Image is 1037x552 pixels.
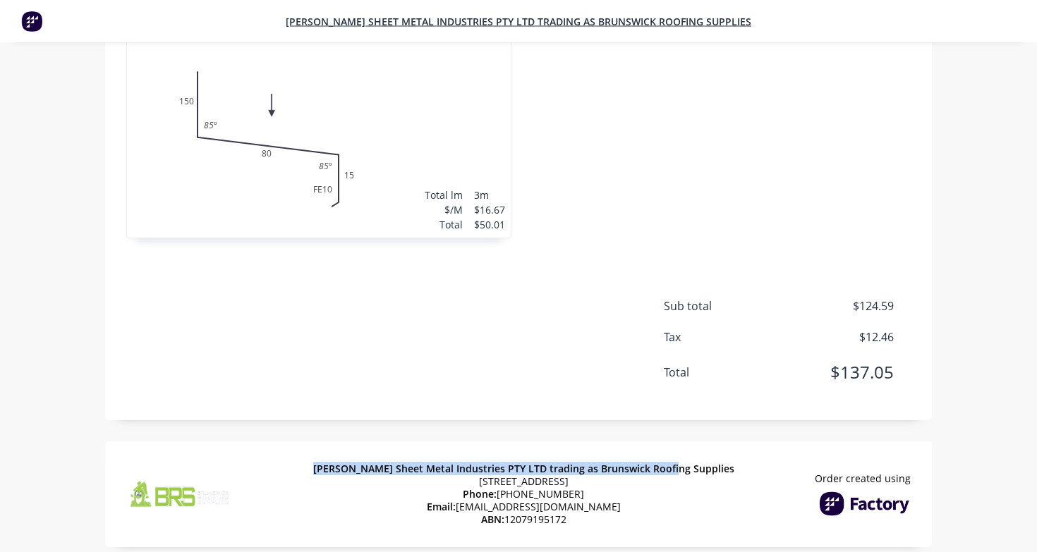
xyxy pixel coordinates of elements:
div: $16.67 [474,202,505,217]
div: $/M [425,202,463,217]
span: Sub total [664,298,789,314]
span: [PERSON_NAME] Sheet Metal Industries PTY LTD trading as Brunswick Roofing Supplies [313,462,734,475]
span: Email: [427,500,456,513]
span: Order created using [815,472,911,485]
span: 12079195172 [481,513,566,526]
div: 3m [474,188,505,202]
img: Factory Logo [819,491,911,516]
span: Total [664,364,789,381]
div: Total [425,217,463,232]
div: 015080FE101585º85º1 at 3000mmTotal lm$/MTotal3m$16.67$50.01 [127,23,511,238]
span: Tax [664,329,789,345]
div: Total lm [425,188,463,202]
img: Factory [21,11,42,32]
span: ABN: [481,513,504,526]
div: $50.01 [474,217,505,232]
span: [PHONE_NUMBER] [463,488,584,501]
span: [STREET_ADDRESS] [479,475,569,488]
img: Company Logo [126,453,232,536]
a: [PERSON_NAME] Sheet Metal Industries PTY LTD trading as Brunswick Roofing Supplies [286,15,751,28]
span: $12.46 [789,329,894,345]
a: [EMAIL_ADDRESS][DOMAIN_NAME] [456,500,621,513]
span: $137.05 [789,360,894,385]
span: $124.59 [789,298,894,314]
span: Phone: [463,487,497,501]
